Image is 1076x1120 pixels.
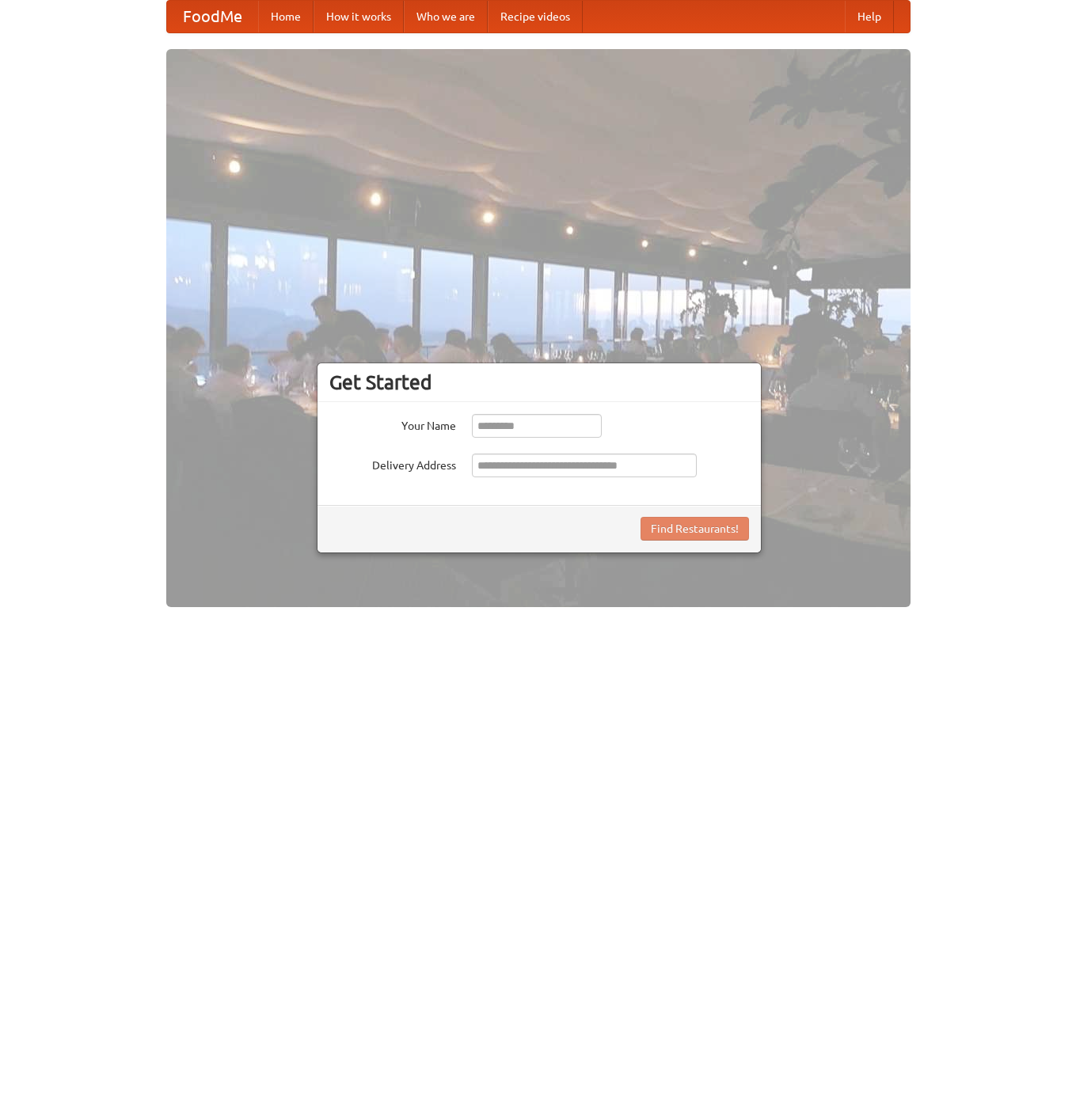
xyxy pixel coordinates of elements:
[314,1,404,32] a: How it works
[488,1,583,32] a: Recipe videos
[845,1,894,32] a: Help
[167,1,258,32] a: FoodMe
[258,1,314,32] a: Home
[641,517,749,541] button: Find Restaurants!
[329,414,456,434] label: Your Name
[329,370,749,394] h3: Get Started
[404,1,488,32] a: Who we are
[329,454,456,473] label: Delivery Address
